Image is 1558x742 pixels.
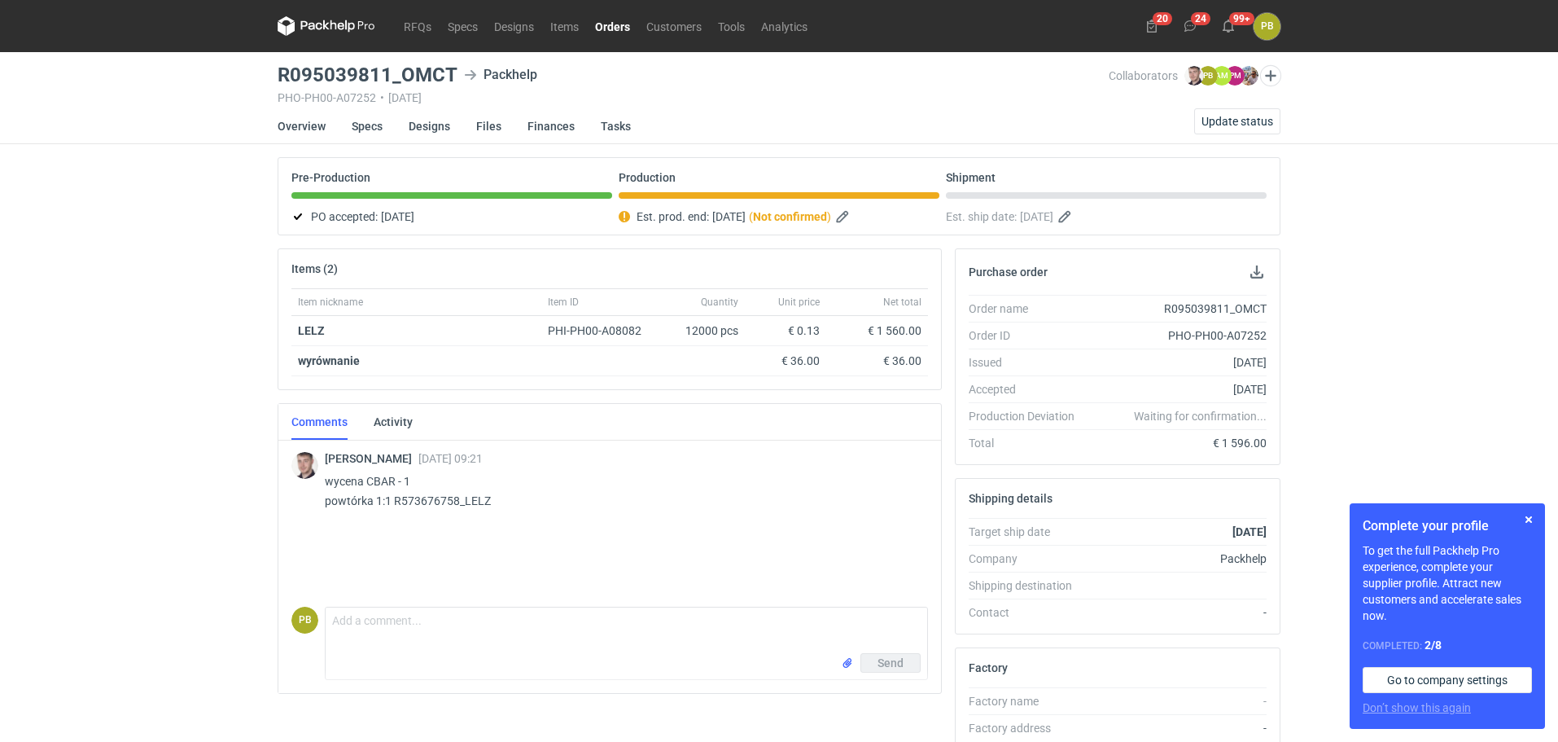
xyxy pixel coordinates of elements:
p: Production [619,171,676,184]
button: 20 [1139,13,1165,39]
div: Accepted [969,381,1088,397]
div: PO accepted: [291,207,612,226]
div: Target ship date [969,524,1088,540]
h2: Purchase order [969,266,1048,279]
em: Waiting for confirmation... [1134,408,1267,424]
a: Files [476,108,501,144]
div: PHO-PH00-A07252 [DATE] [278,91,1109,104]
a: Items [542,16,587,36]
div: Production Deviation [969,408,1088,424]
div: € 36.00 [751,353,820,369]
a: Tasks [601,108,631,144]
span: [DATE] [381,207,414,226]
img: Maciej Sikora [1184,66,1204,86]
a: Go to company settings [1363,667,1532,693]
div: Packhelp [1088,551,1267,567]
h2: Factory [969,661,1008,674]
div: Issued [969,354,1088,371]
div: 12000 pcs [663,316,745,346]
figcaption: PB [1198,66,1218,86]
strong: Not confirmed [753,210,827,223]
svg: Packhelp Pro [278,16,375,36]
div: - [1088,693,1267,709]
span: Update status [1201,116,1273,127]
button: 99+ [1215,13,1241,39]
span: Send [877,657,904,669]
span: Net total [883,296,921,309]
strong: wyrównanie [298,354,360,367]
span: Quantity [701,296,738,309]
a: Specs [352,108,383,144]
figcaption: PB [291,607,318,634]
em: ) [827,210,831,223]
div: Factory name [969,693,1088,709]
a: Overview [278,108,326,144]
div: PHI-PH00-A08082 [548,323,657,339]
figcaption: PM [1225,66,1245,86]
a: Orders [587,16,638,36]
h2: Items (2) [291,262,338,275]
div: € 1 560.00 [833,323,921,339]
span: [DATE] [1020,207,1053,226]
p: To get the full Packhelp Pro experience, complete your supplier profile. Attract new customers an... [1363,542,1532,624]
div: Factory address [969,720,1088,736]
a: Finances [527,108,575,144]
p: Shipment [946,171,996,184]
button: Edit estimated production end date [834,207,854,226]
strong: 2 / 8 [1425,639,1442,652]
button: Download PO [1247,262,1267,282]
div: Piotr Bożek [1254,13,1280,40]
div: - [1088,604,1267,621]
span: Unit price [778,296,820,309]
a: Designs [486,16,542,36]
span: [PERSON_NAME] [325,452,418,465]
div: R095039811_OMCT [1088,301,1267,317]
div: - [1088,720,1267,736]
div: Est. ship date: [946,207,1267,226]
span: • [380,91,384,104]
a: Designs [409,108,450,144]
p: wycena CBAR - 1 powtórka 1:1 R573676758_LELZ [325,472,915,511]
div: [DATE] [1088,354,1267,371]
div: Order ID [969,327,1088,344]
div: Company [969,551,1088,567]
a: Comments [291,404,348,440]
span: [DATE] [712,207,746,226]
figcaption: AM [1212,66,1232,86]
button: Send [860,653,921,673]
div: Packhelp [464,65,537,85]
h3: R095039811_OMCT [278,65,457,85]
span: Item ID [548,296,579,309]
strong: [DATE] [1232,525,1267,538]
button: Update status [1194,108,1280,134]
button: PB [1254,13,1280,40]
div: Shipping destination [969,577,1088,594]
div: Est. prod. end: [619,207,939,226]
a: Tools [710,16,753,36]
div: € 1 596.00 [1088,435,1267,451]
img: Maciej Sikora [291,452,318,479]
a: Activity [374,404,413,440]
div: [DATE] [1088,381,1267,397]
h2: Shipping details [969,492,1053,505]
p: Pre-Production [291,171,370,184]
button: Don’t show this again [1363,700,1471,716]
div: € 0.13 [751,323,820,339]
a: LELZ [298,324,325,337]
span: Item nickname [298,296,363,309]
div: Contact [969,604,1088,621]
a: Analytics [753,16,816,36]
button: Skip for now [1519,510,1538,529]
button: Edit estimated shipping date [1057,207,1076,226]
a: Specs [440,16,486,36]
span: [DATE] 09:21 [418,452,483,465]
div: € 36.00 [833,353,921,369]
a: Customers [638,16,710,36]
div: Piotr Bożek [291,607,318,634]
div: Total [969,435,1088,451]
span: Collaborators [1109,69,1178,82]
div: Order name [969,301,1088,317]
